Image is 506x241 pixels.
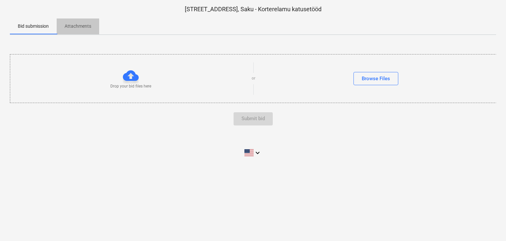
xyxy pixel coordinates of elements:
p: Drop your bid files here [110,84,151,89]
div: Drop your bid files hereorBrowse Files [10,54,497,103]
p: or [252,76,255,81]
button: Browse Files [353,72,398,85]
p: [STREET_ADDRESS], Saku - Korterelamu katusetööd [10,5,496,13]
p: Attachments [65,23,91,30]
div: Browse Files [362,74,390,83]
p: Bid submission [18,23,49,30]
i: keyboard_arrow_down [254,149,262,157]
